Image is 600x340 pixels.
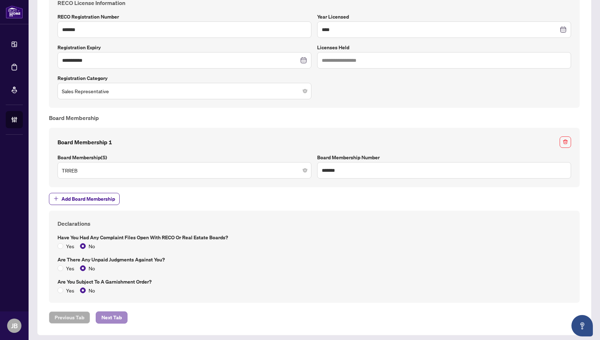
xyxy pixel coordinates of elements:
[49,193,120,205] button: Add Board Membership
[62,164,307,177] span: TRREB
[101,312,122,323] span: Next Tab
[63,242,77,250] span: Yes
[317,44,571,51] label: Licenses Held
[317,154,571,161] label: Board Membership Number
[86,264,98,272] span: No
[6,5,23,19] img: logo
[571,315,593,336] button: Open asap
[63,286,77,294] span: Yes
[86,242,98,250] span: No
[57,234,571,241] label: Have you had any complaint files open with RECO or Real Estate Boards?
[63,264,77,272] span: Yes
[303,89,307,93] span: close-circle
[62,84,307,98] span: Sales Representative
[317,13,571,21] label: Year Licensed
[61,193,115,205] span: Add Board Membership
[57,256,571,264] label: Are there any unpaid judgments against you?
[57,138,112,146] h4: Board Membership 1
[49,311,90,324] button: Previous Tab
[57,278,571,286] label: Are you subject to a Garnishment Order?
[57,13,311,21] label: RECO Registration Number
[57,219,571,228] h4: Declarations
[57,154,311,161] label: Board Membership(s)
[86,286,98,294] span: No
[303,168,307,172] span: close-circle
[57,44,311,51] label: Registration Expiry
[54,196,59,201] span: plus
[49,114,580,122] h4: Board Membership
[57,74,311,82] label: Registration Category
[11,321,18,331] span: JB
[96,311,127,324] button: Next Tab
